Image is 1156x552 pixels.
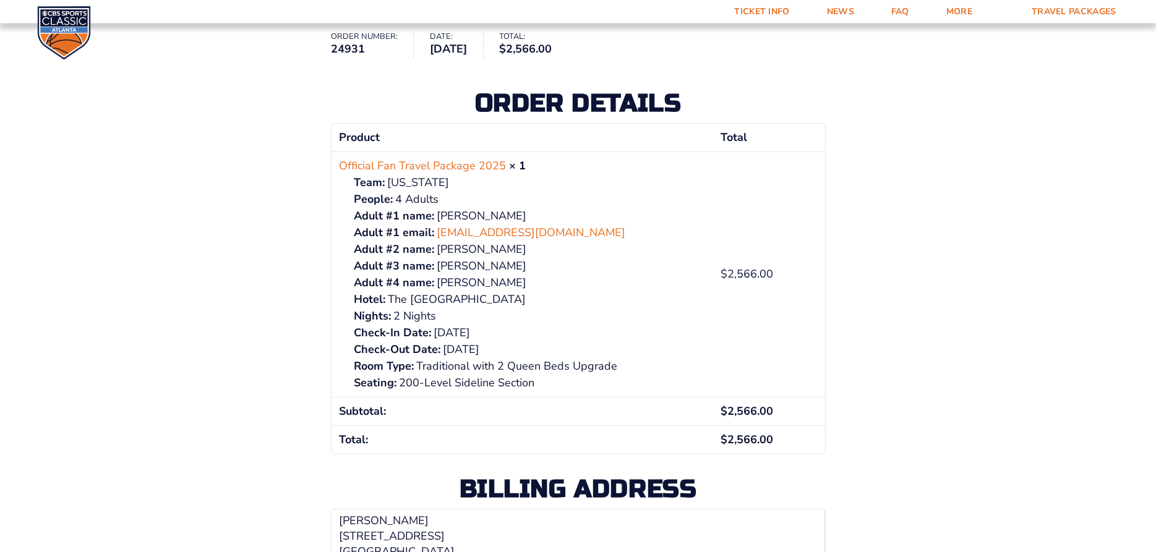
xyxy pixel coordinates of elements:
strong: Check-In Date: [354,325,431,341]
p: [PERSON_NAME] [354,258,706,274]
strong: Hotel: [354,291,385,308]
span: $ [721,266,727,281]
strong: Adult #1 name: [354,208,434,224]
p: The [GEOGRAPHIC_DATA] [354,291,706,308]
strong: Check-Out Date: [354,341,440,358]
span: 2,566.00 [721,404,773,418]
th: Total: [332,425,714,454]
a: [EMAIL_ADDRESS][DOMAIN_NAME] [437,224,625,241]
strong: Adult #1 email: [354,224,434,241]
p: [DATE] [354,325,706,341]
span: $ [721,404,727,418]
strong: Adult #3 name: [354,258,434,274]
strong: People: [354,191,393,208]
strong: 24931 [331,41,398,57]
p: [PERSON_NAME] [354,274,706,291]
li: Date: [430,33,484,57]
bdi: 2,566.00 [721,266,773,281]
strong: Seating: [354,375,396,391]
img: CBS Sports Classic [37,6,91,60]
p: [US_STATE] [354,174,706,191]
strong: [DATE] [430,41,467,57]
h2: Billing address [331,477,826,501]
strong: Room Type: [354,358,414,375]
p: [PERSON_NAME] [354,241,706,258]
a: Official Fan Travel Package 2025 [339,158,506,174]
p: Traditional with 2 Queen Beds Upgrade [354,358,706,375]
p: 200-Level Sideline Section [354,375,706,391]
p: [PERSON_NAME] [354,208,706,224]
p: 4 Adults [354,191,706,208]
li: Total: [499,33,568,57]
strong: Adult #4 name: [354,274,434,291]
bdi: 2,566.00 [499,41,552,56]
p: [DATE] [354,341,706,358]
span: 2,566.00 [721,432,773,447]
h2: Order details [331,91,826,116]
strong: Nights: [354,308,391,325]
span: $ [721,432,727,447]
th: Subtotal: [332,397,714,425]
span: $ [499,41,506,56]
th: Product [332,124,714,151]
strong: × 1 [509,158,526,173]
p: 2 Nights [354,308,706,325]
th: Total [713,124,824,151]
strong: Adult #2 name: [354,241,434,258]
strong: Team: [354,174,385,191]
li: Order number: [331,33,414,57]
